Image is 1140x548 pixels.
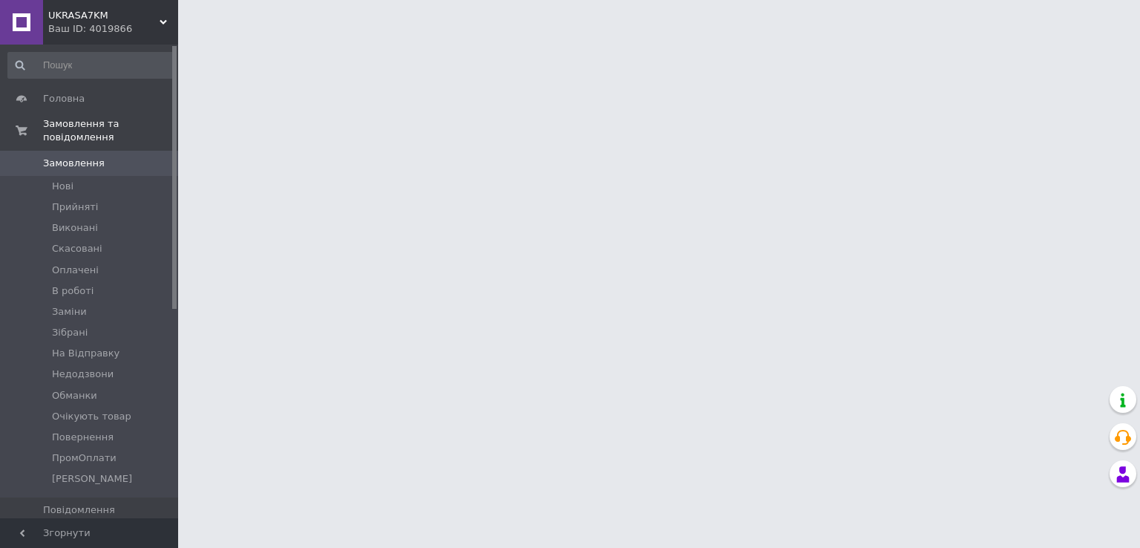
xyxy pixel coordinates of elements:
span: Прийняті [52,200,98,214]
span: Скасовані [52,242,102,255]
span: В роботі [52,284,94,298]
span: Повернення [52,431,114,444]
span: Заміни [52,305,87,319]
span: Недодзвони [52,368,114,381]
span: Нові [52,180,73,193]
div: Ваш ID: 4019866 [48,22,178,36]
span: Замовлення [43,157,105,170]
span: Замовлення та повідомлення [43,117,178,144]
span: Оплачені [52,264,99,277]
span: На Відправку [52,347,119,360]
span: UKRASA7KM [48,9,160,22]
span: [PERSON_NAME] [52,472,132,486]
span: Зібрані [52,326,88,339]
span: Обманки [52,389,97,402]
span: ПромОплати [52,451,117,465]
span: Виконані [52,221,98,235]
span: Очікують товар [52,410,131,423]
span: Головна [43,92,85,105]
input: Пошук [7,52,175,79]
span: Повідомлення [43,503,115,517]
